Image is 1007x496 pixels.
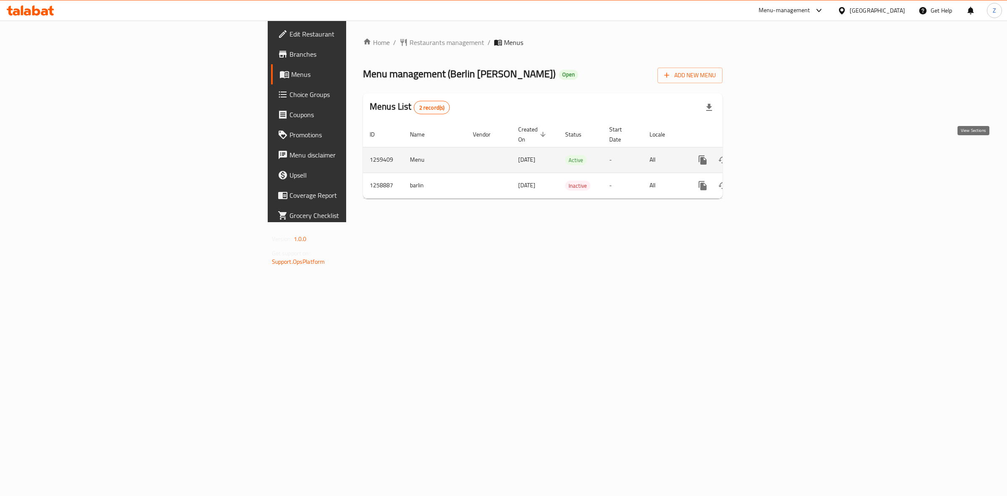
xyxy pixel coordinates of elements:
[850,6,905,15] div: [GEOGRAPHIC_DATA]
[290,49,429,59] span: Branches
[363,37,723,47] nav: breadcrumb
[518,124,548,144] span: Created On
[713,150,733,170] button: Change Status
[559,70,578,80] div: Open
[643,173,686,198] td: All
[290,29,429,39] span: Edit Restaurant
[488,37,490,47] li: /
[565,181,590,191] span: Inactive
[399,37,484,47] a: Restaurants management
[414,101,450,114] div: Total records count
[370,129,386,139] span: ID
[363,64,556,83] span: Menu management ( Berlin [PERSON_NAME] )
[473,129,501,139] span: Vendor
[271,205,436,226] a: Grocery Checklist
[272,234,292,244] span: Version:
[693,176,713,196] button: more
[290,110,429,120] span: Coupons
[410,129,436,139] span: Name
[271,165,436,185] a: Upsell
[271,185,436,205] a: Coverage Report
[271,125,436,145] a: Promotions
[603,147,643,173] td: -
[650,129,676,139] span: Locale
[565,181,590,191] div: Inactive
[271,44,436,64] a: Branches
[272,256,325,267] a: Support.OpsPlatform
[272,248,310,259] span: Get support on:
[271,105,436,125] a: Coupons
[290,89,429,100] span: Choice Groups
[290,190,429,200] span: Coverage Report
[414,104,450,112] span: 2 record(s)
[518,154,535,165] span: [DATE]
[993,6,996,15] span: Z
[699,97,719,118] div: Export file
[271,84,436,105] a: Choice Groups
[664,70,716,81] span: Add New Menu
[759,5,810,16] div: Menu-management
[410,37,484,47] span: Restaurants management
[713,176,733,196] button: Change Status
[290,150,429,160] span: Menu disclaimer
[290,130,429,140] span: Promotions
[290,170,429,180] span: Upsell
[290,210,429,220] span: Grocery Checklist
[271,64,436,84] a: Menus
[370,100,450,114] h2: Menus List
[271,145,436,165] a: Menu disclaimer
[565,155,587,165] span: Active
[686,122,780,147] th: Actions
[504,37,523,47] span: Menus
[363,122,780,199] table: enhanced table
[603,173,643,198] td: -
[518,180,535,191] span: [DATE]
[693,150,713,170] button: more
[565,129,592,139] span: Status
[294,234,307,244] span: 1.0.0
[657,68,723,83] button: Add New Menu
[291,69,429,79] span: Menus
[643,147,686,173] td: All
[609,124,633,144] span: Start Date
[271,24,436,44] a: Edit Restaurant
[559,71,578,78] span: Open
